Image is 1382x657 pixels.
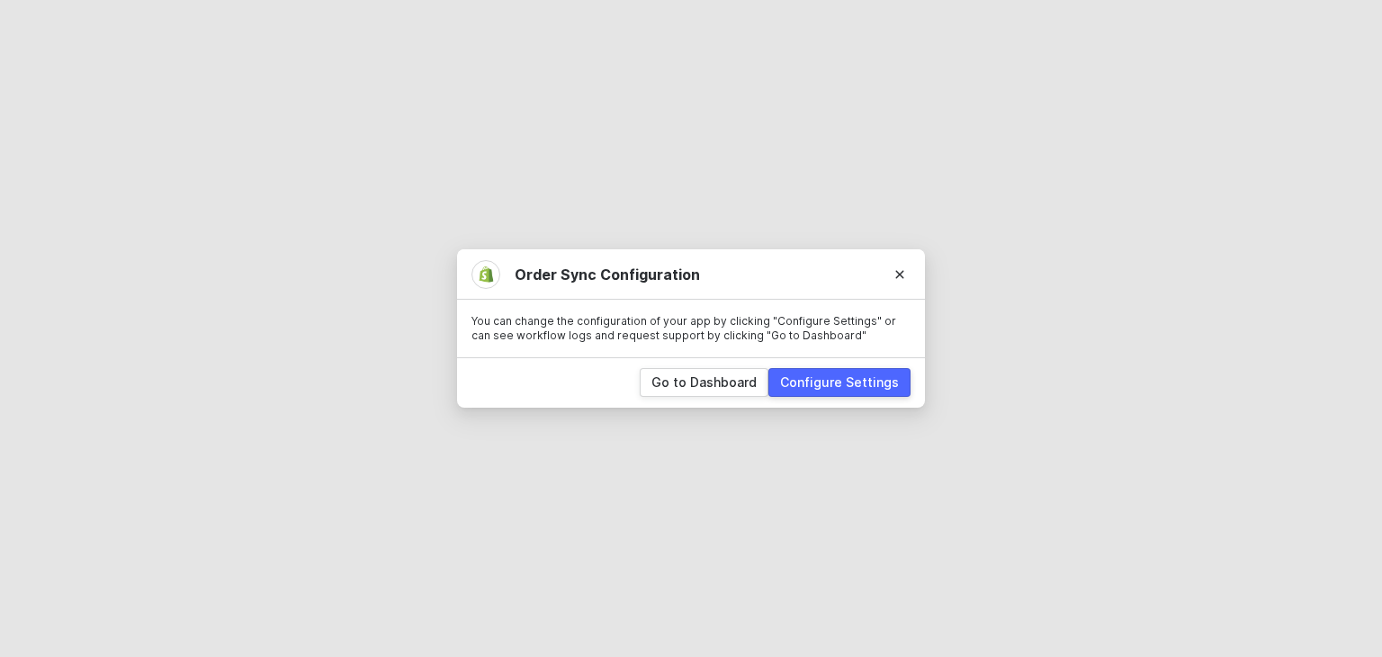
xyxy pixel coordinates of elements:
[875,249,925,300] button: Close
[651,373,757,391] div: Go to Dashboard
[478,266,494,283] img: integration-icon
[640,368,768,397] button: Go to Dashboard
[768,368,911,397] button: Configure Settings
[471,260,911,289] div: Order Sync Configuration
[471,314,911,342] p: You can change the configuration of your app by clicking "Configure Settings" or can see workflow...
[780,373,899,391] div: Configure Settings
